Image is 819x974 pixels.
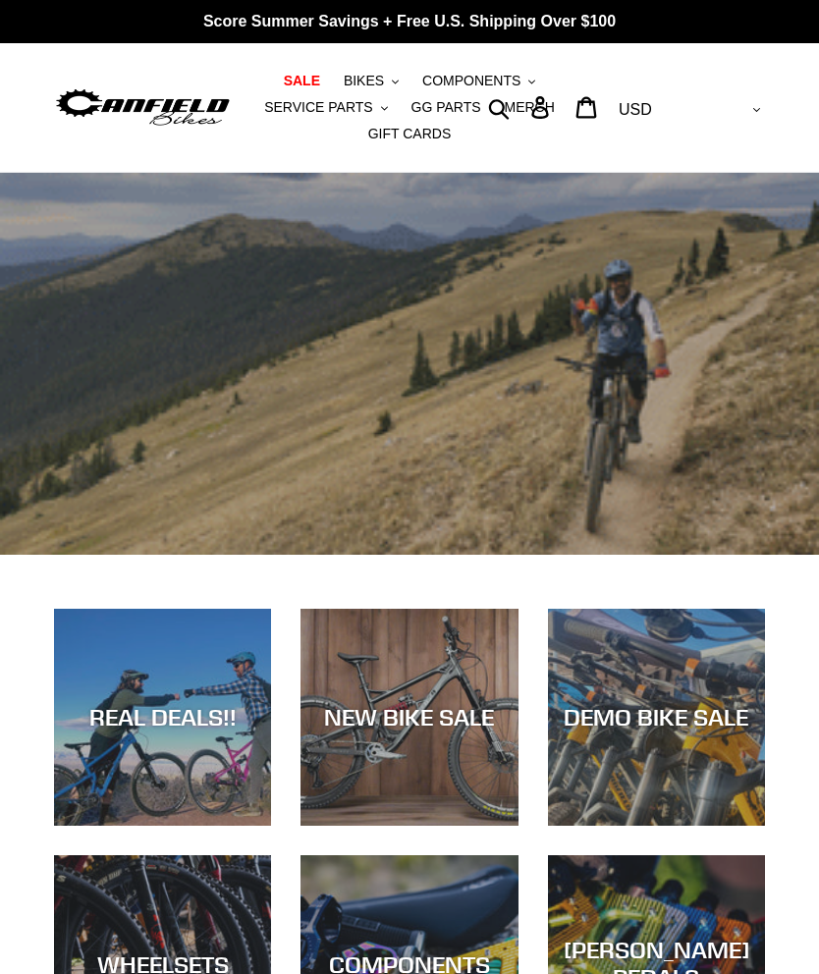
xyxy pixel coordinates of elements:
[344,73,384,89] span: BIKES
[548,703,765,731] div: DEMO BIKE SALE
[412,68,545,94] button: COMPONENTS
[548,609,765,826] a: DEMO BIKE SALE
[274,68,330,94] a: SALE
[254,94,397,121] button: SERVICE PARTS
[264,99,372,116] span: SERVICE PARTS
[411,99,481,116] span: GG PARTS
[358,121,462,147] a: GIFT CARDS
[300,609,518,826] a: NEW BIKE SALE
[54,609,271,826] a: REAL DEALS!!
[402,94,491,121] a: GG PARTS
[422,73,520,89] span: COMPONENTS
[334,68,409,94] button: BIKES
[368,126,452,142] span: GIFT CARDS
[300,703,518,731] div: NEW BIKE SALE
[54,85,232,130] img: Canfield Bikes
[284,73,320,89] span: SALE
[54,703,271,731] div: REAL DEALS!!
